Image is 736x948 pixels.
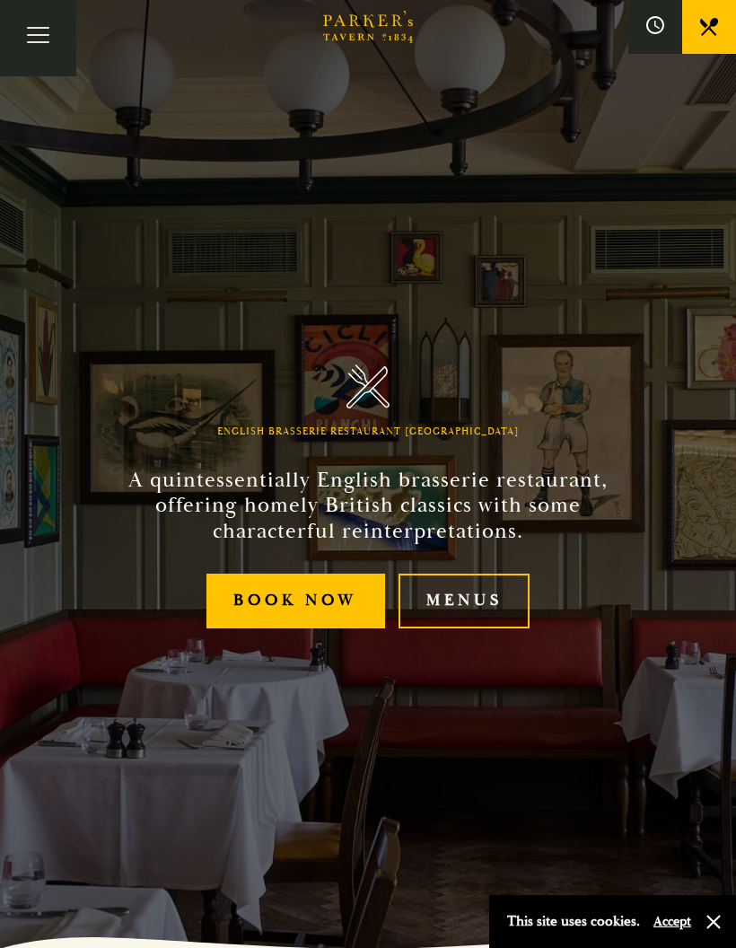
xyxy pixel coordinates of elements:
[346,364,390,408] img: Parker's Tavern Brasserie Cambridge
[399,574,530,628] a: Menus
[507,908,640,935] p: This site uses cookies.
[217,426,519,438] h1: English Brasserie Restaurant [GEOGRAPHIC_DATA]
[705,913,723,931] button: Close and accept
[102,468,634,545] h2: A quintessentially English brasserie restaurant, offering homely British classics with some chara...
[653,913,691,930] button: Accept
[206,574,385,628] a: Book Now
